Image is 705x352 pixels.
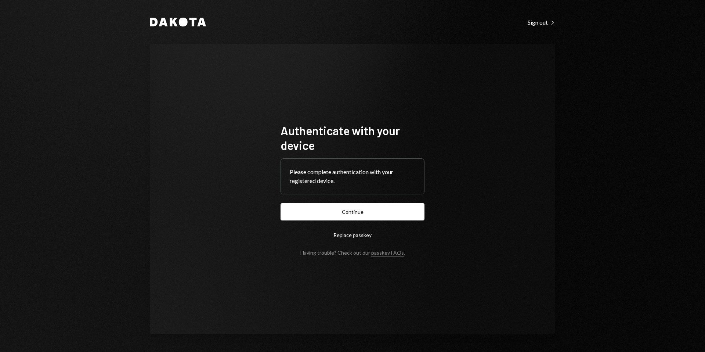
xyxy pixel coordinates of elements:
[290,168,415,185] div: Please complete authentication with your registered device.
[528,19,555,26] div: Sign out
[281,203,424,220] button: Continue
[528,18,555,26] a: Sign out
[371,249,404,256] a: passkey FAQs
[281,226,424,244] button: Replace passkey
[300,249,405,256] div: Having trouble? Check out our .
[281,123,424,152] h1: Authenticate with your device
